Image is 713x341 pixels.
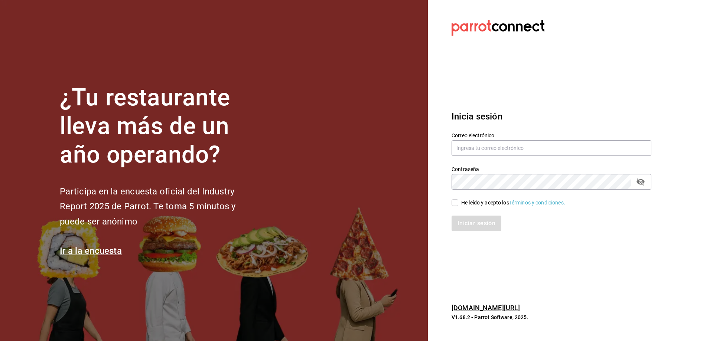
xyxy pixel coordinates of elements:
h2: Participa en la encuesta oficial del Industry Report 2025 de Parrot. Te toma 5 minutos y puede se... [60,184,260,229]
button: passwordField [634,176,647,188]
div: He leído y acepto los [461,199,565,207]
h1: ¿Tu restaurante lleva más de un año operando? [60,83,260,169]
a: Términos y condiciones. [509,200,565,206]
label: Contraseña [452,167,651,172]
label: Correo electrónico [452,133,651,138]
h3: Inicia sesión [452,110,651,123]
input: Ingresa tu correo electrónico [452,140,651,156]
a: Ir a la encuesta [60,246,122,256]
p: V1.68.2 - Parrot Software, 2025. [452,314,651,321]
a: [DOMAIN_NAME][URL] [452,304,520,312]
